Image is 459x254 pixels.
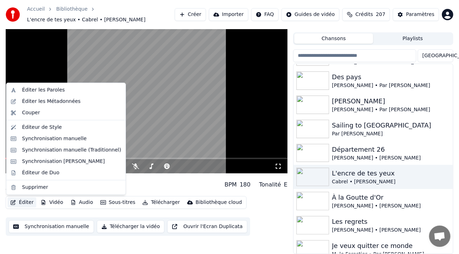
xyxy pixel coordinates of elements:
div: Éditeur de Duo [22,169,59,177]
button: Paramètres [393,8,439,21]
div: Des pays [332,72,450,82]
button: Télécharger la vidéo [97,220,165,233]
a: Ouvrir le chat [429,226,450,247]
div: Couper [22,109,40,117]
div: Éditer les Paroles [22,87,65,94]
button: Playlists [373,33,452,44]
span: Crédits [355,11,373,18]
div: Synchronisation manuelle [22,135,87,142]
div: Sailing to [GEOGRAPHIC_DATA] [332,120,450,130]
button: Ouvrir l'Ecran Duplicata [167,220,247,233]
img: youka [6,7,20,22]
div: À la Goutte d'Or [332,193,450,202]
button: Crédits207 [342,8,390,21]
a: Accueil [27,6,45,13]
div: L'encre de tes yeux [332,168,450,178]
div: Supprimer [22,184,48,191]
div: 180 [240,180,251,189]
div: Cabrel • [PERSON_NAME] [332,178,450,185]
button: Audio [68,198,96,207]
div: [PERSON_NAME] • [PERSON_NAME] [332,227,450,234]
div: Synchronisation [PERSON_NAME] [22,158,105,165]
button: Synchronisation manuelle [9,220,94,233]
div: [PERSON_NAME] • Par [PERSON_NAME] [332,82,450,89]
div: Je veux quitter ce monde [332,241,450,251]
button: Créer [175,8,206,21]
button: Guides de vidéo [281,8,339,21]
button: Éditer [7,198,36,207]
div: Tonalité [259,180,281,189]
nav: breadcrumb [27,6,175,23]
div: E [284,180,287,189]
button: Chansons [294,33,373,44]
button: FAQ [251,8,279,21]
button: Sous-titres [97,198,138,207]
div: [PERSON_NAME] [332,96,450,106]
div: [PERSON_NAME] • [PERSON_NAME] [332,202,450,210]
div: Bibliothèque cloud [196,199,242,206]
div: Département 26 [332,145,450,155]
button: Importer [209,8,248,21]
span: L'encre de tes yeux • Cabrel • [PERSON_NAME] [27,16,146,23]
div: Éditer les Métadonnées [22,98,81,105]
div: Paramètres [406,11,434,18]
div: [PERSON_NAME] • Par [PERSON_NAME] [332,106,450,113]
div: Les regrets [332,217,450,227]
span: 207 [376,11,385,18]
div: Éditeur de Style [22,124,62,131]
div: Par [PERSON_NAME] [332,130,450,137]
button: Télécharger [139,198,183,207]
div: Synchronisation manuelle (Traditionnel) [22,147,121,154]
a: Bibliothèque [56,6,88,13]
div: [PERSON_NAME] • [PERSON_NAME] [332,155,450,162]
div: BPM [225,180,237,189]
button: Vidéo [38,198,66,207]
